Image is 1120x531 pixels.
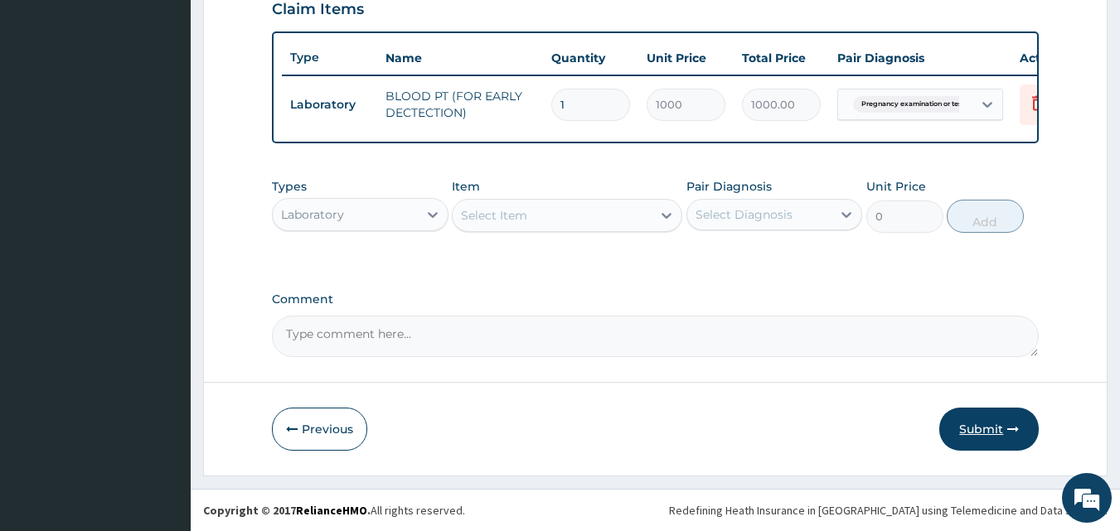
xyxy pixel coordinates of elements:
div: Minimize live chat window [272,8,312,48]
button: Submit [939,408,1039,451]
span: We're online! [96,160,229,327]
div: Chat with us now [86,93,279,114]
button: Add [947,200,1024,233]
h3: Claim Items [272,1,364,19]
footer: All rights reserved. [191,489,1120,531]
th: Quantity [543,41,638,75]
th: Total Price [734,41,829,75]
td: Laboratory [282,89,377,120]
label: Item [452,178,480,195]
a: RelianceHMO [296,503,367,518]
label: Comment [272,292,1040,307]
th: Pair Diagnosis [829,41,1011,75]
div: Laboratory [281,206,344,223]
td: BLOOD PT (FOR EARLY DECTECTION) [377,80,543,129]
th: Actions [1011,41,1094,75]
label: Unit Price [866,178,926,195]
strong: Copyright © 2017 . [203,503,371,518]
th: Name [377,41,543,75]
div: Redefining Heath Insurance in [GEOGRAPHIC_DATA] using Telemedicine and Data Science! [669,502,1108,519]
th: Unit Price [638,41,734,75]
button: Previous [272,408,367,451]
div: Select Item [461,207,527,224]
div: Select Diagnosis [696,206,793,223]
span: Pregnancy examination or test [853,96,972,113]
img: d_794563401_company_1708531726252_794563401 [31,83,67,124]
label: Pair Diagnosis [686,178,772,195]
th: Type [282,42,377,73]
label: Types [272,180,307,194]
textarea: Type your message and hit 'Enter' [8,355,316,413]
